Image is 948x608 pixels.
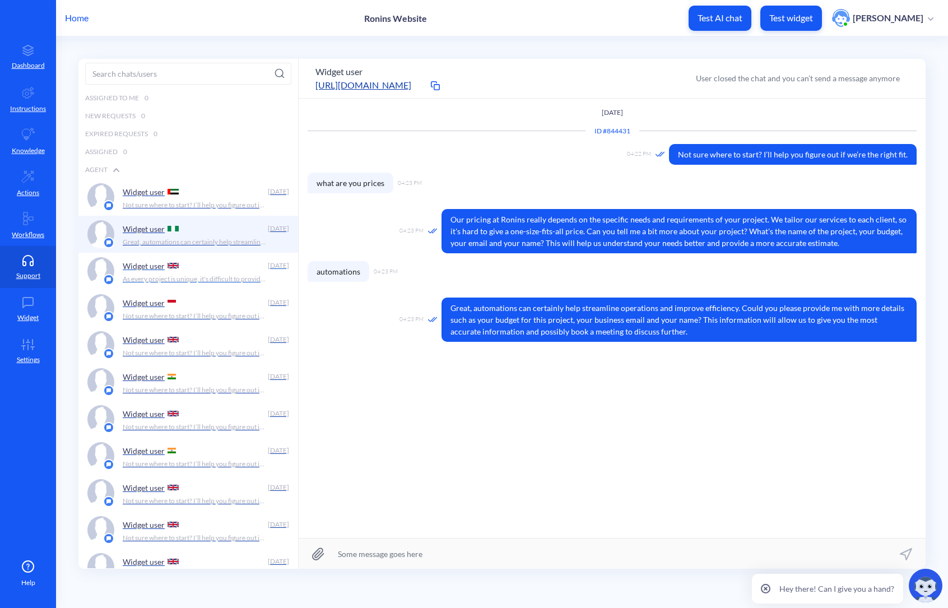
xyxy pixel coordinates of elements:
[853,12,923,24] p: [PERSON_NAME]
[669,144,917,165] span: Not sure where to start? I’ll help you figure out if we’re the right fit.
[103,422,114,433] img: platform icon
[168,448,176,453] img: IN
[168,263,179,268] img: GB
[299,539,926,569] input: Some message goes here
[168,300,176,305] img: ID
[585,126,639,136] div: Conversation ID
[123,348,266,358] p: Not sure where to start? I’ll help you figure out if we’re the right fit.
[779,583,894,595] p: Hey there! Can I give you a hand?
[267,409,289,419] div: [DATE]
[78,143,298,161] div: Assigned
[78,327,298,364] a: platform iconWidget user [DATE]Not sure where to start? I’ll help you figure out if we’re the rig...
[16,271,40,281] p: Support
[17,188,39,198] p: Actions
[103,274,114,285] img: platform icon
[103,496,114,507] img: platform icon
[442,209,917,253] span: Our pricing at Ronins really depends on the specific needs and requirements of your project. We t...
[154,129,157,139] span: 0
[123,335,165,345] p: Widget user
[103,385,114,396] img: platform icon
[909,569,942,602] img: copilot-icon.svg
[123,557,165,567] p: Widget user
[696,72,900,84] div: User closed the chat and you can’t send a message anymore
[123,533,266,543] p: Not sure where to start? I’ll help you figure out if we’re the right fit.
[123,237,266,247] p: Great, automations can certainly help streamline operations and improve efficiency. Could you ple...
[123,224,165,234] p: Widget user
[399,226,424,236] span: 04:23 PM
[78,89,298,107] div: Assigned to me
[168,337,179,342] img: GB
[168,189,179,194] img: AE
[103,348,114,359] img: platform icon
[78,216,298,253] a: platform iconWidget user [DATE]Great, automations can certainly help streamline operations and im...
[103,200,114,211] img: platform icon
[168,559,179,564] img: GB
[399,315,424,324] span: 04:23 PM
[12,61,45,71] p: Dashboard
[267,335,289,345] div: [DATE]
[12,230,44,240] p: Workflows
[78,179,298,216] a: platform iconWidget user [DATE]Not sure where to start? I’ll help you figure out if we’re the rig...
[168,522,179,527] img: GB
[78,161,298,179] div: Agent
[17,355,40,365] p: Settings
[267,187,289,197] div: [DATE]
[267,298,289,308] div: [DATE]
[78,125,298,143] div: Expired Requests
[78,107,298,125] div: New Requests
[123,422,266,432] p: Not sure where to start? I’ll help you figure out if we’re the right fit.
[267,261,289,271] div: [DATE]
[78,475,298,512] a: platform iconWidget user [DATE]Not sure where to start? I’ll help you figure out if we’re the rig...
[168,374,176,379] img: IN
[267,482,289,493] div: [DATE]
[123,446,165,456] p: Widget user
[398,179,422,187] span: 04:23 PM
[78,290,298,327] a: platform iconWidget user [DATE]Not sure where to start? I’ll help you figure out if we’re the rig...
[17,313,39,323] p: Widget
[10,104,46,114] p: Instructions
[315,65,363,78] button: Widget user
[123,409,165,419] p: Widget user
[308,108,917,118] p: [DATE]
[123,372,165,382] p: Widget user
[103,533,114,544] img: platform icon
[78,512,298,549] a: platform iconWidget user [DATE]Not sure where to start? I’ll help you figure out if we’re the rig...
[123,187,165,197] p: Widget user
[85,63,291,85] input: Search chats/users
[123,274,266,284] p: As every project is unique, it's difficult to provide a price without understanding your specific...
[123,147,127,157] span: 0
[689,6,751,31] button: Test AI chat
[123,459,266,469] p: Not sure where to start? I’ll help you figure out if we’re the right fit.
[123,298,165,308] p: Widget user
[103,311,114,322] img: platform icon
[168,411,179,416] img: GB
[308,261,369,282] span: automations
[374,267,398,276] span: 04:23 PM
[168,226,179,231] img: NG
[826,8,939,28] button: user photo[PERSON_NAME]
[123,496,266,506] p: Not sure where to start? I’ll help you figure out if we’re the right fit.
[12,146,45,156] p: Knowledge
[123,385,266,395] p: Not sure where to start? I’ll help you figure out if we’re the right fit.
[123,483,165,493] p: Widget user
[123,200,266,210] p: Not sure where to start? I’ll help you figure out if we’re the right fit.
[267,556,289,567] div: [DATE]
[145,93,148,103] span: 0
[21,578,35,588] span: Help
[141,111,145,121] span: 0
[442,298,917,342] span: Great, automations can certainly help streamline operations and improve efficiency. Could you ple...
[78,438,298,475] a: platform iconWidget user [DATE]Not sure where to start? I’ll help you figure out if we’re the rig...
[267,519,289,530] div: [DATE]
[315,78,427,92] a: [URL][DOMAIN_NAME]
[168,485,179,490] img: GB
[78,401,298,438] a: platform iconWidget user [DATE]Not sure where to start? I’ll help you figure out if we’re the rig...
[78,549,298,586] a: platform iconWidget user [DATE]
[123,261,165,271] p: Widget user
[308,173,393,193] span: what are you prices
[267,445,289,456] div: [DATE]
[123,520,165,530] p: Widget user
[760,6,822,31] button: Test widget
[832,9,850,27] img: user photo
